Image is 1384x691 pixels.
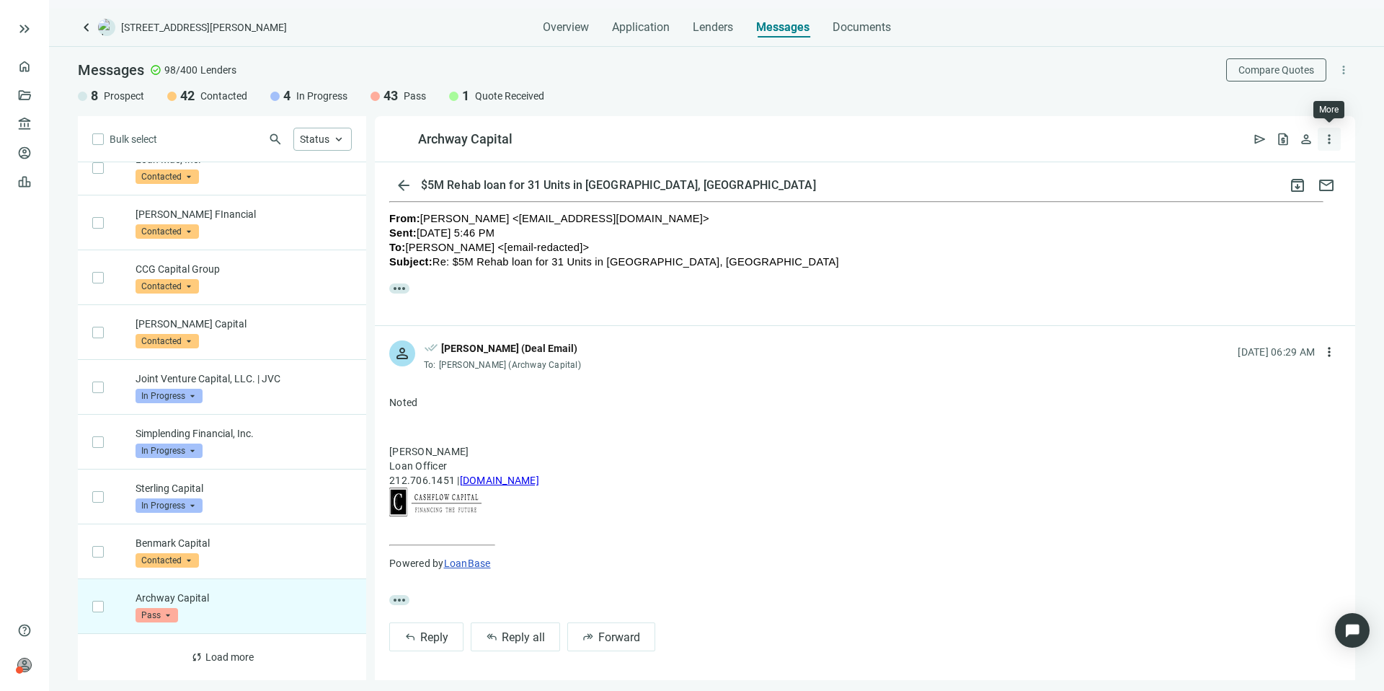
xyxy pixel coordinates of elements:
p: CCG Capital Group [136,262,352,276]
span: Contacted [136,334,199,348]
span: Contacted [136,279,199,294]
span: Messages [756,20,809,34]
img: deal-logo [98,19,115,36]
p: Joint Venture Capital, LLC. | JVC [136,371,352,386]
span: 8 [91,87,98,105]
span: search [268,132,283,146]
span: [STREET_ADDRESS][PERSON_NAME] [121,20,287,35]
button: Compare Quotes [1226,58,1326,82]
span: send [1253,132,1267,146]
span: Lenders [693,20,733,35]
span: person [17,658,32,672]
p: [PERSON_NAME] FInancial [136,207,352,221]
button: reply_allReply all [471,622,560,651]
span: Pass [404,89,426,103]
span: 98/400 [164,63,198,77]
span: Reply all [502,630,545,644]
span: 1 [462,87,469,105]
span: archive [1289,177,1306,194]
a: keyboard_arrow_left [78,19,95,36]
span: 42 [180,87,195,105]
div: $5M Rehab loan for 31 Units in [GEOGRAPHIC_DATA], [GEOGRAPHIC_DATA] [418,178,819,193]
span: [PERSON_NAME] (Archway Capital) [439,360,581,370]
span: mail [1318,177,1335,194]
p: Benmark Capital [136,536,352,550]
span: reply [404,631,416,643]
span: Contacted [200,89,247,103]
span: Status [300,133,329,145]
button: send [1248,128,1272,151]
span: account_balance [17,117,27,131]
span: sync [191,651,203,663]
span: Overview [543,20,589,35]
button: more_vert [1332,58,1355,82]
button: person [1295,128,1318,151]
div: To: [424,359,585,371]
button: more_vert [1318,340,1341,364]
span: In Progress [136,389,203,403]
span: help [17,623,32,638]
button: mail [1312,171,1341,200]
p: Simplending Financial, Inc. [136,426,352,441]
span: Lenders [200,63,236,77]
span: done_all [424,340,438,359]
span: forward [582,631,594,643]
span: more_horiz [389,595,409,605]
span: Prospect [104,89,144,103]
span: Reply [420,630,448,644]
span: Forward [598,630,640,644]
span: more_vert [1322,132,1336,146]
span: Contacted [136,170,199,184]
span: Documents [833,20,891,35]
button: forwardForward [567,622,655,651]
button: syncLoad more [179,646,266,669]
button: archive [1283,171,1312,200]
div: [PERSON_NAME] (Deal Email) [441,340,577,356]
div: More [1319,104,1339,115]
span: Messages [78,61,144,79]
span: more_horiz [389,283,409,294]
p: Archway Capital [136,591,352,605]
span: request_quote [1276,132,1290,146]
span: more_vert [1322,345,1336,359]
div: Archway Capital [418,131,513,148]
p: Sterling Capital [136,481,352,496]
button: request_quote [1272,128,1295,151]
span: check_circle [150,64,161,76]
button: replyReply [389,622,463,651]
span: keyboard_arrow_up [332,133,345,146]
button: arrow_back [389,171,418,200]
span: Application [612,20,670,35]
span: 4 [283,87,290,105]
span: Load more [205,651,254,663]
span: 43 [383,87,398,105]
span: more_vert [1337,63,1350,76]
span: Compare Quotes [1238,64,1314,76]
span: person [394,345,411,362]
span: person [1299,132,1313,146]
span: Pass [136,608,178,622]
span: arrow_back [395,177,412,194]
span: In Progress [136,444,203,458]
span: Contacted [136,553,199,568]
span: In Progress [136,498,203,513]
div: [DATE] 06:29 AM [1238,344,1315,360]
button: more_vert [1318,128,1341,151]
div: Open Intercom Messenger [1335,613,1370,648]
span: reply_all [486,631,497,643]
span: Contacted [136,224,199,239]
span: Bulk select [110,131,157,147]
p: [PERSON_NAME] Capital [136,317,352,331]
button: keyboard_double_arrow_right [16,20,33,38]
span: In Progress [296,89,347,103]
span: Quote Received [475,89,544,103]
